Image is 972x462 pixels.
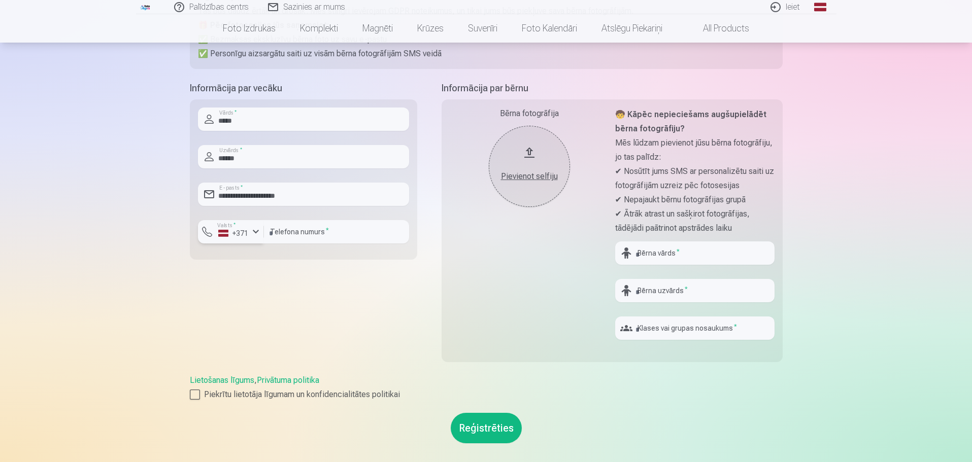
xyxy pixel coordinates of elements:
button: Reģistrēties [451,413,522,443]
label: Piekrītu lietotāja līgumam un konfidencialitātes politikai [190,388,783,401]
a: Magnēti [350,14,405,43]
a: Foto kalendāri [510,14,589,43]
p: ✔ Ātrāk atrast un sašķirot fotogrāfijas, tādējādi paātrinot apstrādes laiku [615,207,775,235]
p: ✅ Personīgu aizsargātu saiti uz visām bērna fotogrāfijām SMS veidā [198,47,775,61]
strong: 🧒 Kāpēc nepieciešams augšupielādēt bērna fotogrāfiju? [615,110,766,133]
img: /fa1 [140,4,151,10]
a: Foto izdrukas [211,14,288,43]
a: All products [675,14,761,43]
p: ✔ Nosūtīt jums SMS ar personalizētu saiti uz fotogrāfijām uzreiz pēc fotosesijas [615,164,775,193]
div: Pievienot selfiju [499,170,560,183]
div: , [190,374,783,401]
a: Suvenīri [456,14,510,43]
p: Mēs lūdzam pievienot jūsu bērna fotogrāfiju, jo tas palīdz: [615,136,775,164]
a: Privātuma politika [257,375,319,385]
button: Valsts*+371 [198,220,264,243]
a: Atslēgu piekariņi [589,14,675,43]
h5: Informācija par bērnu [442,81,783,95]
a: Komplekti [288,14,350,43]
p: ✔ Nepajaukt bērnu fotogrāfijas grupā [615,193,775,207]
div: +371 [218,228,249,238]
label: Valsts [214,222,239,229]
h5: Informācija par vecāku [190,81,417,95]
button: Pievienot selfiju [489,126,570,207]
a: Lietošanas līgums [190,375,254,385]
a: Krūzes [405,14,456,43]
div: Bērna fotogrāfija [450,108,609,120]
